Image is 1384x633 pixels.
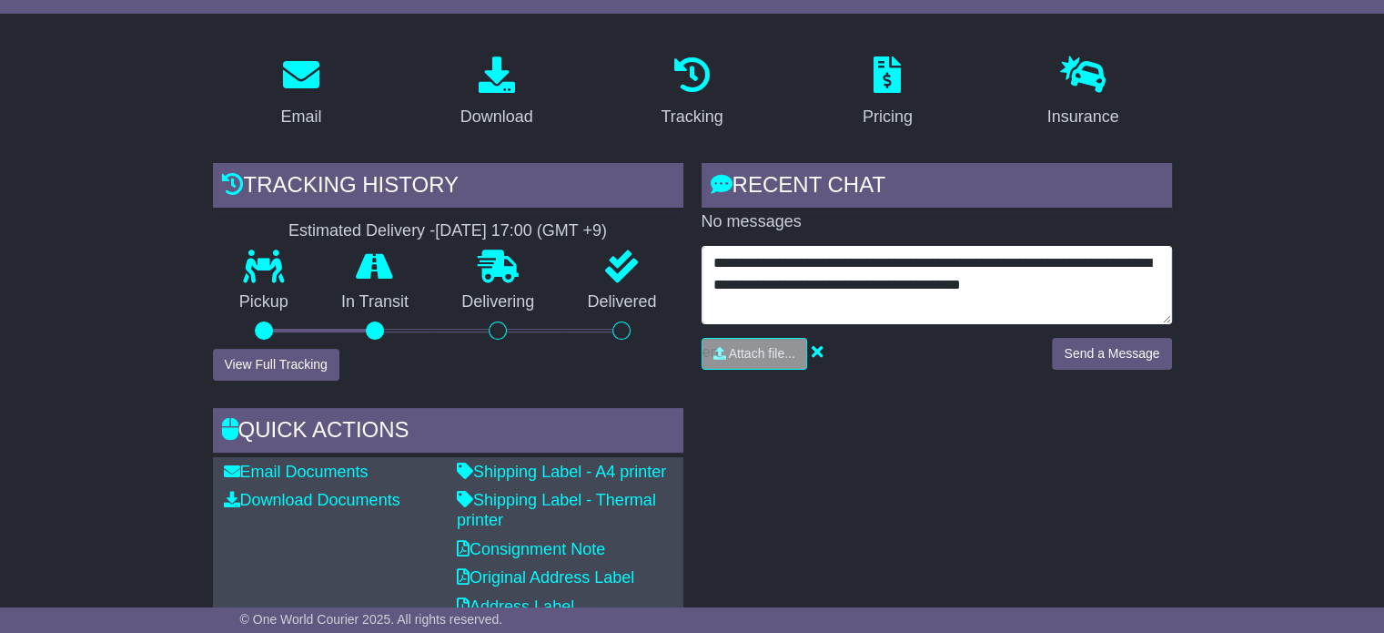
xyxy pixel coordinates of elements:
div: Tracking [661,105,722,129]
a: Original Address Label [457,568,634,587]
div: Email [280,105,321,129]
p: In Transit [315,292,435,312]
a: Tracking [649,50,734,136]
p: Delivering [435,292,561,312]
div: Download [460,105,533,129]
p: No messages [702,212,1172,232]
a: Consignment Note [457,540,605,558]
div: RECENT CHAT [702,163,1172,212]
a: Shipping Label - A4 printer [457,463,666,481]
a: Email Documents [224,463,369,481]
a: Email [268,50,333,136]
span: © One World Courier 2025. All rights reserved. [240,612,503,627]
a: Shipping Label - Thermal printer [457,491,656,529]
div: [DATE] 17:00 (GMT +9) [435,221,607,241]
a: Address Label [457,597,574,616]
div: Quick Actions [213,408,683,457]
div: Insurance [1047,105,1119,129]
div: Estimated Delivery - [213,221,683,241]
a: Download Documents [224,491,400,509]
div: Tracking history [213,163,683,212]
button: View Full Tracking [213,349,339,381]
a: Insurance [1035,50,1131,136]
p: Delivered [561,292,682,312]
button: Send a Message [1052,338,1171,370]
a: Pricing [851,50,924,136]
p: Pickup [213,292,315,312]
div: Pricing [863,105,913,129]
a: Download [449,50,545,136]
